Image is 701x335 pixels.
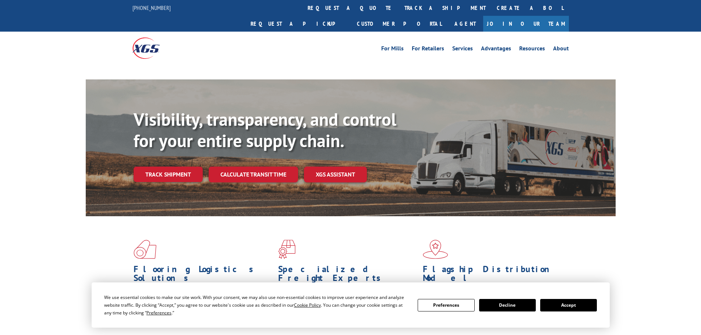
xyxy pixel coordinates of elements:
[278,265,417,286] h1: Specialized Freight Experts
[245,16,351,32] a: Request a pickup
[351,16,447,32] a: Customer Portal
[479,299,536,311] button: Decline
[134,265,273,286] h1: Flooring Logistics Solutions
[553,46,569,54] a: About
[146,310,171,316] span: Preferences
[134,167,203,182] a: Track shipment
[134,240,156,259] img: xgs-icon-total-supply-chain-intelligence-red
[412,46,444,54] a: For Retailers
[92,282,610,328] div: Cookie Consent Prompt
[452,46,473,54] a: Services
[481,46,511,54] a: Advantages
[483,16,569,32] a: Join Our Team
[423,265,562,286] h1: Flagship Distribution Model
[278,240,295,259] img: xgs-icon-focused-on-flooring-red
[519,46,545,54] a: Resources
[423,240,448,259] img: xgs-icon-flagship-distribution-model-red
[381,46,404,54] a: For Mills
[134,108,396,152] b: Visibility, transparency, and control for your entire supply chain.
[104,293,409,317] div: We use essential cookies to make our site work. With your consent, we may also use non-essential ...
[540,299,597,311] button: Accept
[294,302,321,308] span: Cookie Policy
[304,167,367,182] a: XGS ASSISTANT
[447,16,483,32] a: Agent
[209,167,298,182] a: Calculate transit time
[418,299,474,311] button: Preferences
[132,4,171,11] a: [PHONE_NUMBER]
